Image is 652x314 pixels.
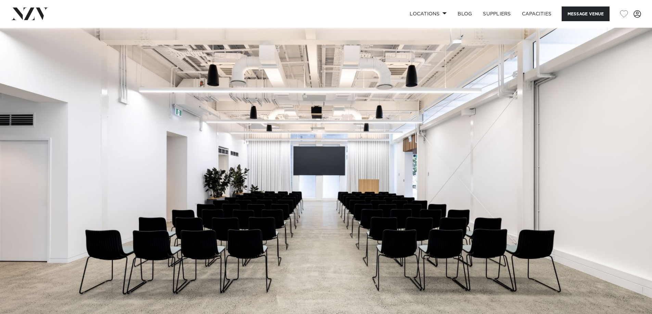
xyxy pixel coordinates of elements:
[562,6,610,21] button: Message Venue
[477,6,516,21] a: SUPPLIERS
[404,6,452,21] a: Locations
[452,6,477,21] a: BLOG
[516,6,557,21] a: Capacities
[11,8,48,20] img: nzv-logo.png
